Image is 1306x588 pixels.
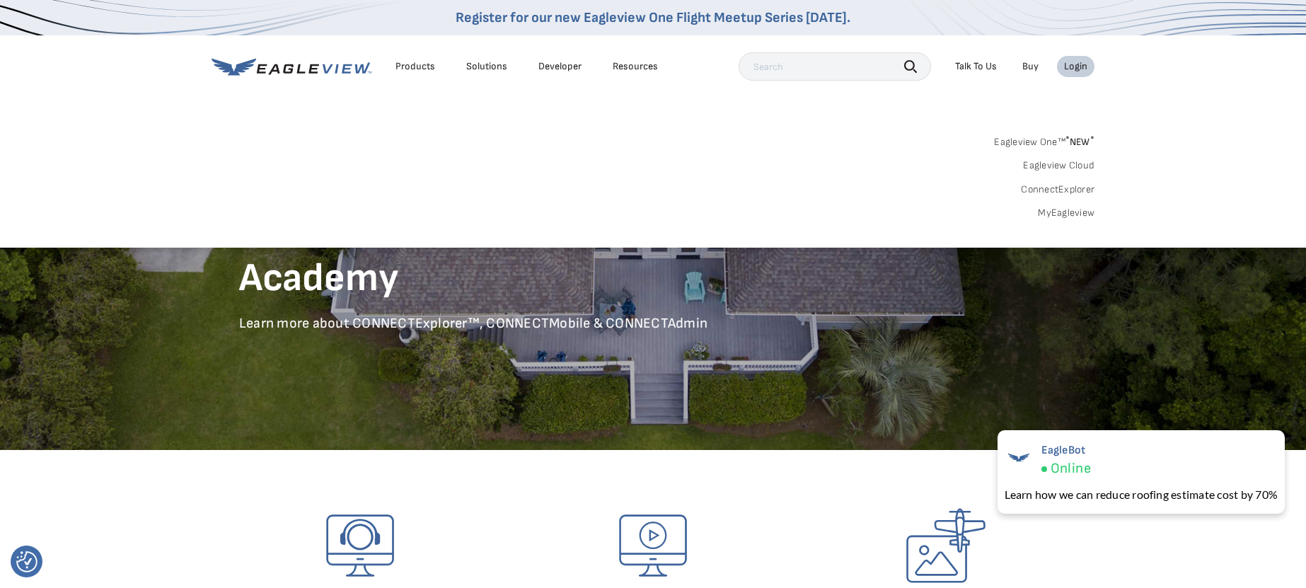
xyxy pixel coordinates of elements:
[456,9,850,26] a: Register for our new Eagleview One Flight Meetup Series [DATE].
[994,132,1094,148] a: Eagleview One™*NEW*
[16,551,37,572] button: Consent Preferences
[1005,444,1033,472] img: EagleBot
[395,60,435,73] div: Products
[466,60,507,73] div: Solutions
[1023,159,1094,172] a: Eagleview Cloud
[1038,207,1094,219] a: MyEagleview
[1005,486,1278,503] div: Learn how we can reduce roofing estimate cost by 70%
[1064,60,1087,73] div: Login
[1022,60,1039,73] a: Buy
[1041,444,1091,457] span: EagleBot
[739,52,931,81] input: Search
[955,60,997,73] div: Talk To Us
[16,551,37,572] img: Revisit consent button
[538,60,582,73] a: Developer
[613,60,658,73] div: Resources
[1021,183,1094,196] a: ConnectExplorer
[239,315,1067,333] p: Learn more about CONNECTExplorer™, CONNECTMobile & CONNECTAdmin
[1051,460,1091,478] span: Online
[239,254,1067,304] h1: Academy
[1065,136,1094,148] span: NEW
